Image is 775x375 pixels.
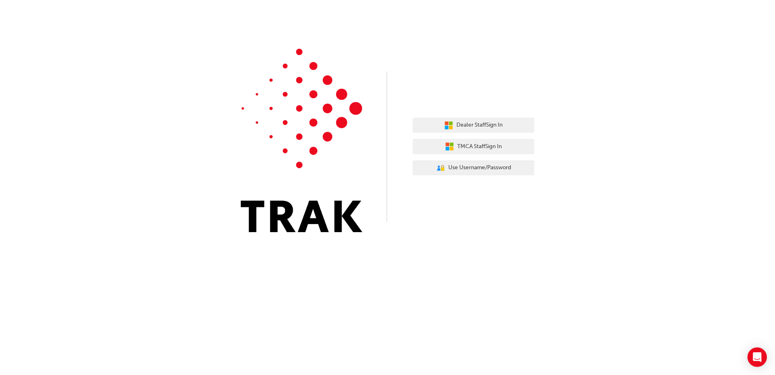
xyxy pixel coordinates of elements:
[457,142,502,151] span: TMCA Staff Sign In
[413,139,534,154] button: TMCA StaffSign In
[241,49,362,232] img: Trak
[456,121,503,130] span: Dealer Staff Sign In
[747,347,767,367] div: Open Intercom Messenger
[413,160,534,176] button: Use Username/Password
[413,118,534,133] button: Dealer StaffSign In
[448,163,511,172] span: Use Username/Password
